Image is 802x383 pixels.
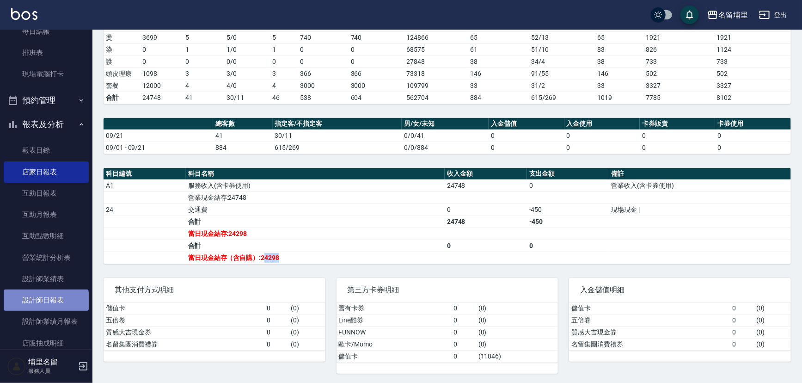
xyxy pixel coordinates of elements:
a: 排班表 [4,42,89,63]
table: a dense table [337,303,558,363]
td: 0 [140,56,183,68]
span: 第三方卡券明細 [348,285,547,295]
td: 0 [140,43,183,56]
td: 五倍卷 [104,314,264,326]
td: 合計 [186,216,445,228]
td: 舊有卡券 [337,303,452,315]
td: 0 [527,179,609,191]
th: 入金儲值 [489,118,564,130]
th: 備註 [609,168,791,180]
td: 3327 [715,80,791,92]
td: 7785 [643,92,715,104]
td: 884 [213,142,273,154]
td: 0 [640,130,715,142]
td: 0 [451,303,476,315]
td: 0 [451,314,476,326]
td: 8102 [715,92,791,104]
td: 38 [595,56,644,68]
td: ( 0 ) [288,338,325,350]
td: 24 [104,204,186,216]
td: 0/0/884 [402,142,489,154]
td: 4 / 0 [224,80,270,92]
td: 0 [564,130,640,142]
td: ( 0 ) [288,303,325,315]
td: 歐卡/Momo [337,338,452,350]
td: -450 [527,216,609,228]
th: 總客數 [213,118,273,130]
td: 儲值卡 [569,303,730,315]
td: 交通費 [186,204,445,216]
td: 套餐 [104,80,140,92]
td: 名留集團消費禮券 [104,338,264,350]
td: 當日現金結存:24298 [186,228,445,240]
td: 733 [715,56,791,68]
td: 33 [595,80,644,92]
td: 現場現金 | [609,204,791,216]
th: 科目名稱 [186,168,445,180]
td: 38 [468,56,529,68]
td: ( 0 ) [476,303,558,315]
td: 0 [349,56,404,68]
td: 109799 [404,80,468,92]
td: 合計 [104,92,140,104]
td: 1921 [715,31,791,43]
td: Line酷券 [337,314,452,326]
span: 其他支付方式明細 [115,285,314,295]
table: a dense table [569,303,791,351]
td: 3699 [140,31,183,43]
img: Logo [11,8,37,20]
td: 名留集團消費禮券 [569,338,730,350]
td: 30/11 [224,92,270,104]
td: 65 [595,31,644,43]
td: 0 [264,314,288,326]
td: 502 [643,68,715,80]
a: 設計師業績表 [4,268,89,290]
td: 83 [595,43,644,56]
td: 營業收入(含卡券使用) [609,179,791,191]
td: ( 0 ) [754,326,791,338]
td: 0 [640,142,715,154]
th: 卡券販賣 [640,118,715,130]
td: 65 [468,31,529,43]
td: 頭皮理療 [104,68,140,80]
td: 0/0/41 [402,130,489,142]
a: 店家日報表 [4,161,89,183]
td: 09/01 - 09/21 [104,142,213,154]
button: 預約管理 [4,88,89,112]
td: ( 0 ) [288,314,325,326]
span: 入金儲值明細 [580,285,780,295]
td: 1921 [643,31,715,43]
td: 燙 [104,31,140,43]
td: -450 [527,204,609,216]
td: 0 [445,204,527,216]
td: 3 [184,68,224,80]
td: 146 [468,68,529,80]
td: 12000 [140,80,183,92]
th: 入金使用 [564,118,640,130]
td: 68575 [404,43,468,56]
div: 名留埔里 [718,9,748,21]
a: 設計師日報表 [4,290,89,311]
td: 615/269 [273,142,402,154]
td: ( 0 ) [476,326,558,338]
td: 562704 [404,92,468,104]
td: 51 / 10 [529,43,595,56]
td: 4 [270,80,298,92]
td: A1 [104,179,186,191]
th: 收入金額 [445,168,527,180]
td: 5 [184,31,224,43]
td: 0 [730,314,754,326]
td: 0 / 0 [224,56,270,68]
td: 24748 [445,216,527,228]
td: 3000 [298,80,348,92]
td: 0 [730,326,754,338]
td: 740 [349,31,404,43]
td: 124866 [404,31,468,43]
button: 名留埔里 [704,6,752,25]
td: 73318 [404,68,468,80]
img: Person [7,357,26,376]
td: 91 / 55 [529,68,595,80]
td: 1019 [595,92,644,104]
td: 1 [270,43,298,56]
a: 營業統計分析表 [4,247,89,268]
